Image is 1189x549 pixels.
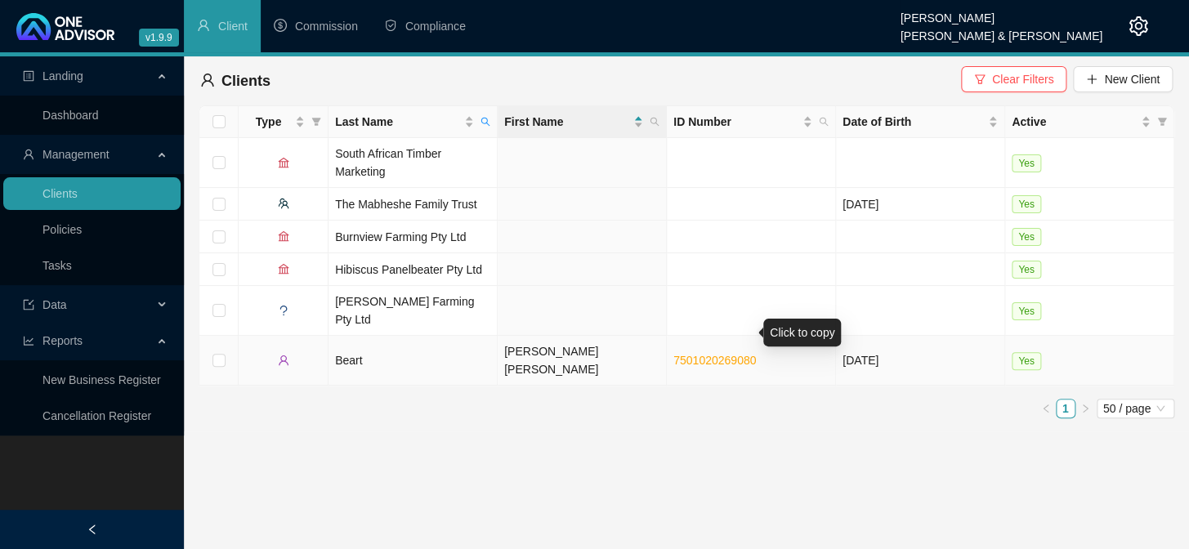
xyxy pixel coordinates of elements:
span: Last Name [335,113,461,131]
span: search [646,109,663,134]
span: search [477,109,494,134]
td: Hibiscus Panelbeater Pty Ltd [329,253,498,286]
span: Clients [221,73,270,89]
a: Clients [42,187,78,200]
span: filter [1157,117,1167,127]
img: 2df55531c6924b55f21c4cf5d4484680-logo-light.svg [16,13,114,40]
th: Date of Birth [836,106,1005,138]
span: bank [278,263,289,274]
span: Type [245,113,292,131]
td: [DATE] [836,188,1005,221]
span: line-chart [23,335,34,346]
span: filter [1154,109,1170,134]
li: Next Page [1075,399,1095,418]
span: dollar [274,19,287,32]
span: plus [1086,74,1097,85]
span: Client [218,20,248,33]
td: [DATE] [836,336,1005,386]
span: ID Number [673,113,799,131]
th: Last Name [329,106,498,138]
td: The Mabheshe Family Trust [329,188,498,221]
th: Active [1005,106,1174,138]
span: filter [308,109,324,134]
span: right [1080,404,1090,413]
span: user [200,73,215,87]
a: 7501020269080 [673,354,756,367]
span: profile [23,70,34,82]
span: First Name [504,113,630,131]
span: search [481,117,490,127]
span: Yes [1012,228,1041,246]
td: Beart [329,336,498,386]
li: Previous Page [1036,399,1056,418]
span: Yes [1012,261,1041,279]
div: [PERSON_NAME] [901,4,1102,22]
span: question [278,305,289,316]
th: Type [239,106,329,138]
button: left [1036,399,1056,418]
a: Tasks [42,259,72,272]
td: [PERSON_NAME] Farming Pty Ltd [329,286,498,336]
span: setting [1129,16,1148,36]
span: Yes [1012,195,1041,213]
span: Management [42,148,110,161]
span: search [816,109,832,134]
li: 1 [1056,399,1075,418]
span: Commission [295,20,358,33]
span: Data [42,298,67,311]
span: bank [278,157,289,168]
span: Compliance [405,20,466,33]
span: 50 / page [1103,399,1168,417]
div: Click to copy [763,319,841,346]
th: ID Number [667,106,836,138]
a: 1 [1057,399,1075,417]
span: Clear Filters [992,70,1053,88]
button: Clear Filters [961,66,1066,92]
span: Landing [42,69,83,83]
span: Yes [1012,352,1041,370]
span: search [819,117,829,127]
span: Yes [1012,154,1041,172]
span: left [87,524,98,535]
button: New Client [1073,66,1173,92]
div: [PERSON_NAME] & [PERSON_NAME] [901,22,1102,40]
a: Cancellation Register [42,409,151,422]
span: Reports [42,334,83,347]
span: v1.9.9 [139,29,179,47]
a: New Business Register [42,373,161,386]
span: user [278,355,289,366]
span: Active [1012,113,1138,131]
div: Page Size [1097,399,1174,418]
td: [PERSON_NAME] [PERSON_NAME] [498,336,667,386]
span: filter [311,117,321,127]
a: Policies [42,223,82,236]
span: user [197,19,210,32]
span: filter [974,74,986,85]
span: safety [384,19,397,32]
button: right [1075,399,1095,418]
span: import [23,299,34,310]
span: search [650,117,659,127]
td: South African Timber Marketing [329,138,498,188]
span: bank [278,230,289,242]
td: Burnview Farming Pty Ltd [329,221,498,253]
span: user [23,149,34,160]
span: left [1041,404,1051,413]
span: Yes [1012,302,1041,320]
span: team [278,198,289,209]
a: Dashboard [42,109,99,122]
span: New Client [1104,70,1160,88]
span: Date of Birth [843,113,985,131]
